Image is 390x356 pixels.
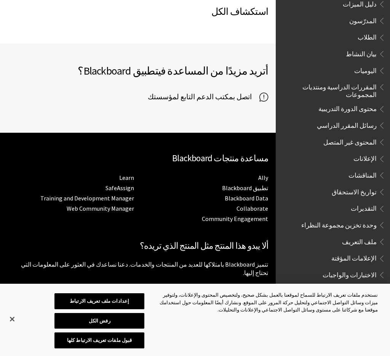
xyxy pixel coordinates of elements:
[54,293,144,309] button: إعدادات ملف تعريف الارتباط
[202,215,268,223] a: Community Engagement
[8,152,268,165] h2: مساعدة منتجات Blackboard
[8,260,268,277] p: تتميز Blackboard بامتلاكها للعديد من المنتجات والخدمات. دعنا نساعدك في العثور على المعلومات التي ...
[222,184,268,192] a: تطبيق Blackboard
[351,202,377,213] span: التقديرات
[301,219,377,229] span: وحدة تخزين مجموعة النظراء
[225,194,268,202] a: Blackboard Data
[348,169,377,179] span: المناقشات
[323,269,377,279] span: الاختبارات والواجبات
[354,64,377,75] span: اليوميات
[8,5,268,19] h3: استكشاف الكل
[148,91,268,103] a: اتصل بمكتب الدعم التابع لمؤسستك
[358,31,377,41] span: الطلاب
[67,205,134,213] a: Web Community Manager
[4,311,21,327] button: إغلاق
[105,184,134,192] a: SafeAssign
[318,103,377,113] span: محتوى الدورة التدريبية
[237,205,268,213] a: Collaborate
[83,64,158,78] span: تطبيق Blackboard
[323,136,377,146] span: المحتوى غير المتصل
[331,252,377,262] span: الإعلامات المؤقتة
[346,48,377,58] span: بيان النشاط
[156,291,378,314] div: نستخدم ملفات تعريف الارتباط للسماح لموقعنا بالعمل بشكل صحيح، ولتخصيص المحتوى والإعلانات، ولتوفير ...
[317,119,377,129] span: رسائل المقرر الدراسي
[349,14,377,25] span: المدرّسون
[119,174,134,182] a: Learn
[342,235,377,246] span: ملف التعريف
[353,153,377,163] span: الإعلانات
[8,63,268,79] h2: أتريد مزيدًا من المساعدة في ؟
[40,194,134,202] a: Training and Development Manager
[54,313,144,329] button: رفض الكل
[8,239,268,253] h2: ألا يبدو هذا المنتج مثل المنتج الذي تريده؟
[218,283,268,291] a: البحث عن منتجي
[148,91,259,103] span: اتصل بمكتب الدعم التابع لمؤسستك
[332,186,377,196] span: تواريخ الاستحقاق
[285,81,377,99] span: المقررات الدراسية ومنتديات المجموعات
[54,332,144,348] button: قبول ملفات تعريف الارتباط كلها
[258,174,268,182] a: Ally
